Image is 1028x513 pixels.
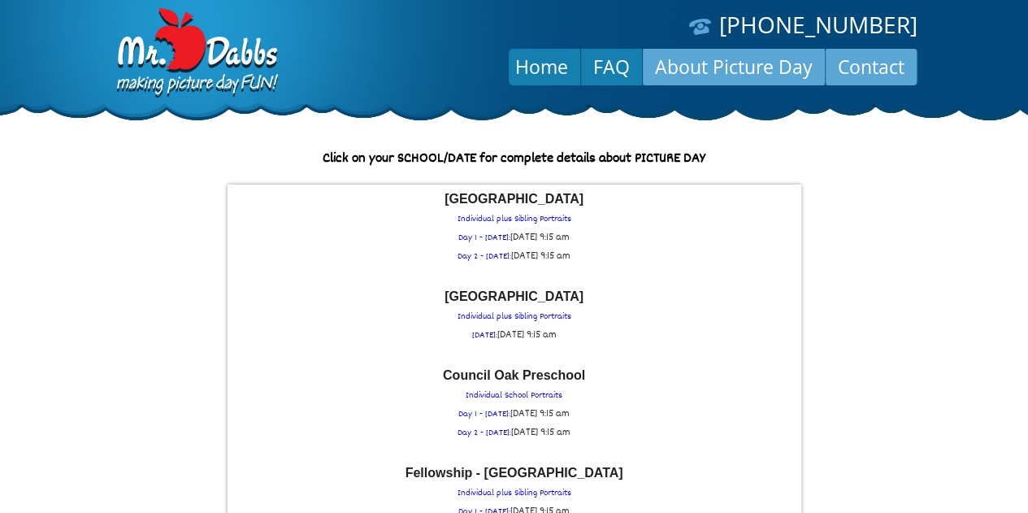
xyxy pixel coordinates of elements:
p: Click on your SCHOOL/DATE for complete details about PICTURE DAY [116,150,913,168]
p: Individual plus Sibling Portraits Day 1 - [DATE]: Day 2 - [DATE]: [236,193,793,266]
a: About Picture Day [643,47,825,86]
font: [GEOGRAPHIC_DATA] [445,289,583,303]
a: FAQ [581,47,642,86]
font: [GEOGRAPHIC_DATA] [445,192,583,206]
a: [GEOGRAPHIC_DATA] Individual plus Sibling PortraitsDay 1 - [DATE]:[DATE] 9:15 amDay 2 - [DATE]:[D... [236,193,793,266]
span: [DATE] 9:15 am [511,424,570,441]
span: [DATE] 9:15 am [510,406,570,422]
a: Council Oak Preschool Individual School PortraitsDay 1 - [DATE]:[DATE] 9:15 amDay 2 - [DATE]:[DAT... [236,369,793,442]
span: [DATE] 9:15 am [510,229,570,246]
font: Council Oak Preschool [443,368,585,382]
a: Contact [826,47,917,86]
font: Fellowship - [GEOGRAPHIC_DATA] [406,466,623,480]
p: Individual plus Sibling Portraits [DATE]: [236,290,793,345]
span: [DATE] 9:15 am [497,327,557,343]
a: [GEOGRAPHIC_DATA] Individual plus Sibling Portraits[DATE]:[DATE] 9:15 am [236,290,793,345]
span: [DATE] 9:15 am [511,248,570,264]
p: Individual School Portraits Day 1 - [DATE]: Day 2 - [DATE]: [236,369,793,442]
img: Dabbs Company [111,8,280,99]
a: Home [503,47,580,86]
a: [PHONE_NUMBER] [719,9,917,40]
